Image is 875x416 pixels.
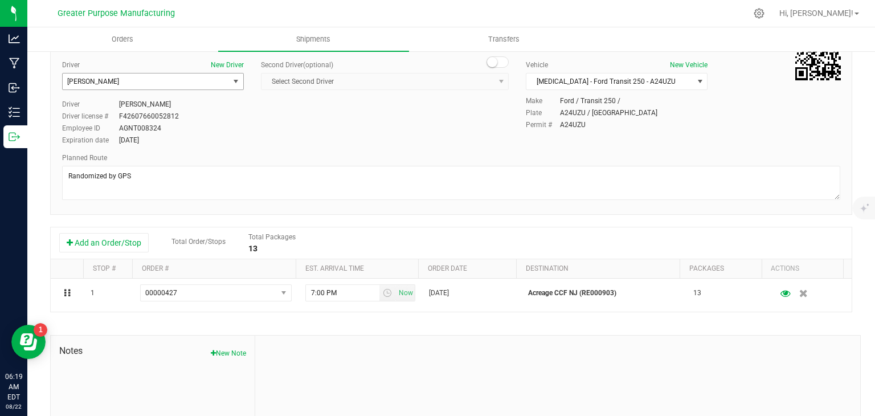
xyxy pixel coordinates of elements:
[693,288,701,299] span: 13
[119,99,171,109] div: [PERSON_NAME]
[795,35,841,80] img: Scan me!
[670,60,708,70] button: New Vehicle
[693,74,707,89] span: select
[9,58,20,69] inline-svg: Manufacturing
[62,123,119,133] label: Employee ID
[428,264,467,272] a: Order date
[59,233,149,252] button: Add an Order/Stop
[218,27,409,51] a: Shipments
[795,35,841,80] qrcode: 20250821-001
[62,154,107,162] span: Planned Route
[9,131,20,142] inline-svg: Outbound
[9,82,20,93] inline-svg: Inbound
[526,96,560,106] label: Make
[689,264,724,272] a: Packages
[229,74,243,89] span: select
[34,323,47,337] iframe: Resource center unread badge
[211,60,244,70] button: New Driver
[526,120,560,130] label: Permit #
[560,108,657,118] div: A24UZU / [GEOGRAPHIC_DATA]
[67,78,119,85] span: [PERSON_NAME]
[62,111,119,121] label: Driver license #
[560,120,586,130] div: A24UZU
[396,285,415,301] span: select
[281,34,346,44] span: Shipments
[59,344,246,358] span: Notes
[58,9,175,18] span: Greater Purpose Manufacturing
[560,96,620,106] div: Ford / Transit 250 /
[11,325,46,359] iframe: Resource center
[62,99,119,109] label: Driver
[27,27,218,51] a: Orders
[526,60,548,70] label: Vehicle
[62,135,119,145] label: Expiration date
[93,264,116,272] a: Stop #
[528,288,680,299] p: Acreage CCF NJ (RE000903)
[752,8,766,19] div: Manage settings
[171,238,226,246] span: Total Order/Stops
[142,264,169,272] a: Order #
[5,372,22,402] p: 06:19 AM EDT
[119,123,161,133] div: AGNT008324
[526,74,693,89] span: [MEDICAL_DATA] - Ford Transit 250 - A24UZU
[119,135,139,145] div: [DATE]
[526,264,569,272] a: Destination
[248,233,296,241] span: Total Packages
[9,33,20,44] inline-svg: Analytics
[5,402,22,411] p: 08/22
[379,285,396,301] span: select
[96,34,149,44] span: Orders
[409,27,600,51] a: Transfers
[396,285,416,301] span: Set Current date
[305,264,364,272] a: Est. arrival time
[62,60,80,70] label: Driver
[277,285,291,301] span: select
[303,61,333,69] span: (optional)
[9,107,20,118] inline-svg: Inventory
[211,348,246,358] button: New Note
[91,288,95,299] span: 1
[526,108,560,118] label: Plate
[145,289,177,297] span: 00000427
[248,244,257,253] strong: 13
[762,259,843,279] th: Actions
[779,9,853,18] span: Hi, [PERSON_NAME]!
[119,111,179,121] div: F42607660052812
[429,288,449,299] span: [DATE]
[473,34,535,44] span: Transfers
[261,60,333,70] label: Second Driver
